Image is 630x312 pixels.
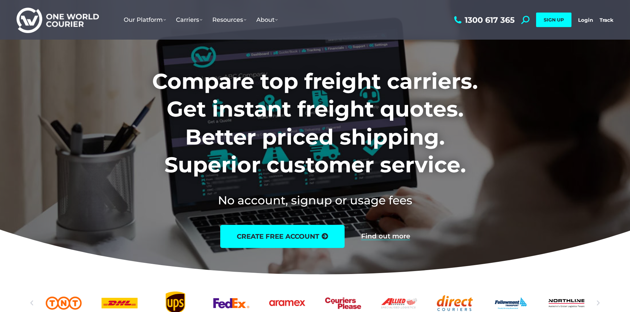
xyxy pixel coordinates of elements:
a: Login [578,17,593,23]
a: create free account [220,225,345,248]
a: SIGN UP [536,13,571,27]
h1: Compare top freight carriers. Get instant freight quotes. Better priced shipping. Superior custom... [108,67,522,179]
a: About [251,10,283,30]
a: Resources [207,10,251,30]
span: About [256,16,278,23]
a: Our Platform [119,10,171,30]
span: SIGN UP [544,17,564,23]
a: Carriers [171,10,207,30]
a: Track [600,17,613,23]
h2: No account, signup or usage fees [108,192,522,208]
a: Find out more [361,233,410,240]
span: Resources [212,16,246,23]
a: 1300 617 365 [452,16,515,24]
img: One World Courier [17,7,99,33]
span: Our Platform [124,16,166,23]
span: Carriers [176,16,202,23]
